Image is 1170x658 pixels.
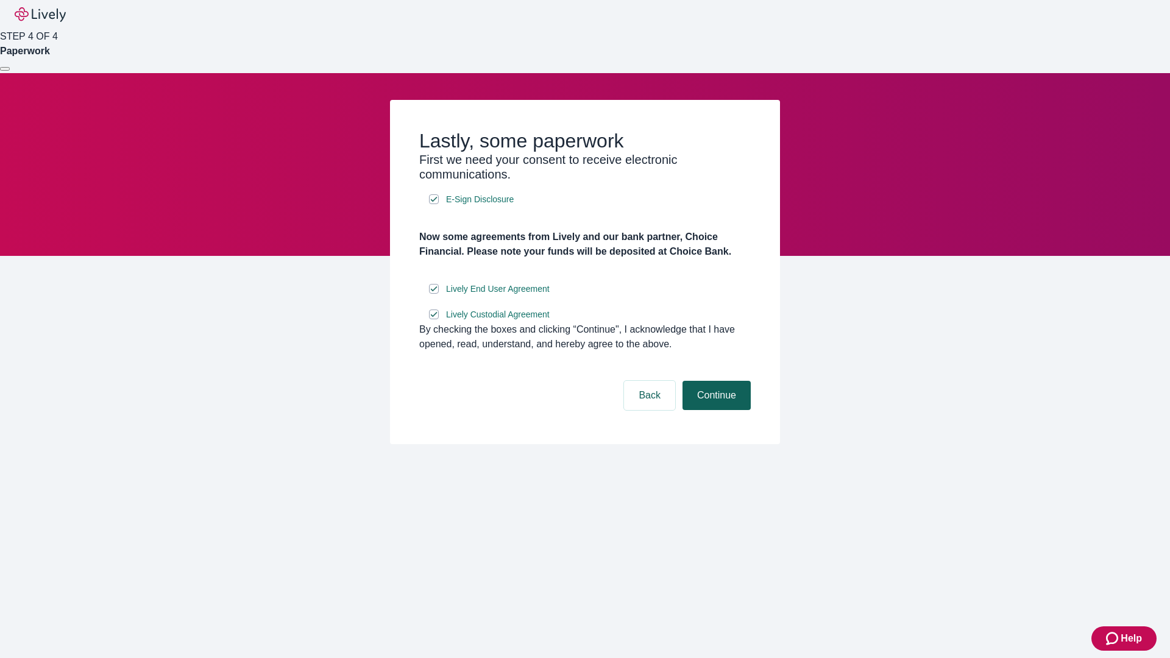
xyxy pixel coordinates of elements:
a: e-sign disclosure document [444,307,552,322]
span: E-Sign Disclosure [446,193,514,206]
a: e-sign disclosure document [444,281,552,297]
h4: Now some agreements from Lively and our bank partner, Choice Financial. Please note your funds wi... [419,230,751,259]
span: Lively Custodial Agreement [446,308,550,321]
button: Zendesk support iconHelp [1091,626,1157,651]
button: Continue [682,381,751,410]
h3: First we need your consent to receive electronic communications. [419,152,751,182]
button: Back [624,381,675,410]
span: Help [1121,631,1142,646]
a: e-sign disclosure document [444,192,516,207]
div: By checking the boxes and clicking “Continue", I acknowledge that I have opened, read, understand... [419,322,751,352]
svg: Zendesk support icon [1106,631,1121,646]
span: Lively End User Agreement [446,283,550,295]
h2: Lastly, some paperwork [419,129,751,152]
img: Lively [15,7,66,22]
